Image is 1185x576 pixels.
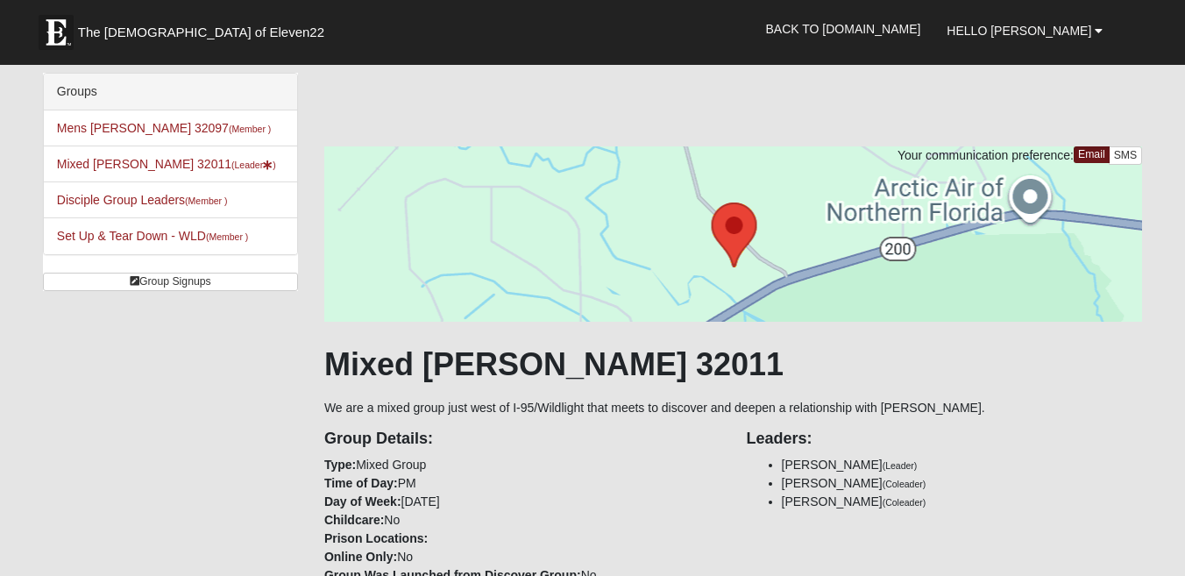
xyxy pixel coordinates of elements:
h4: Group Details: [324,430,720,449]
h1: Mixed [PERSON_NAME] 32011 [324,345,1142,383]
a: SMS [1109,146,1143,165]
img: Eleven22 logo [39,15,74,50]
strong: Prison Locations: [324,531,428,545]
a: Email [1074,146,1110,163]
small: (Leader) [883,460,918,471]
a: Block Configuration (Alt-B) [1110,545,1142,571]
span: Your communication preference: [898,148,1074,162]
small: (Member ) [206,231,248,242]
strong: Childcare: [324,513,384,527]
strong: Time of Day: [324,476,398,490]
a: Back to [DOMAIN_NAME] [753,7,934,51]
span: HTML Size: 116 KB [272,555,374,571]
a: Page Load Time: 0.33s [17,557,124,569]
small: (Coleader) [883,479,926,489]
li: [PERSON_NAME] [782,474,1143,493]
small: (Member ) [229,124,271,134]
li: [PERSON_NAME] [782,493,1143,511]
a: Mixed [PERSON_NAME] 32011(Leader) [57,157,276,171]
a: Set Up & Tear Down - WLD(Member ) [57,229,249,243]
a: Web cache enabled [387,552,397,571]
a: Page Properties (Alt+P) [1142,545,1174,571]
small: (Leader ) [231,160,276,170]
div: Groups [44,74,297,110]
h4: Leaders: [747,430,1143,449]
a: Disciple Group Leaders(Member ) [57,193,228,207]
a: Group Signups [43,273,298,291]
li: [PERSON_NAME] [782,456,1143,474]
small: (Coleader) [883,497,926,508]
strong: Day of Week: [324,494,401,508]
small: (Member ) [185,196,227,206]
a: The [DEMOGRAPHIC_DATA] of Eleven22 [30,6,380,50]
a: Hello [PERSON_NAME] [933,9,1116,53]
a: Mens [PERSON_NAME] 32097(Member ) [57,121,272,135]
strong: Type: [324,458,356,472]
span: ViewState Size: 36 KB [143,555,259,571]
span: Hello [PERSON_NAME] [947,24,1091,38]
span: The [DEMOGRAPHIC_DATA] of Eleven22 [78,24,324,41]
